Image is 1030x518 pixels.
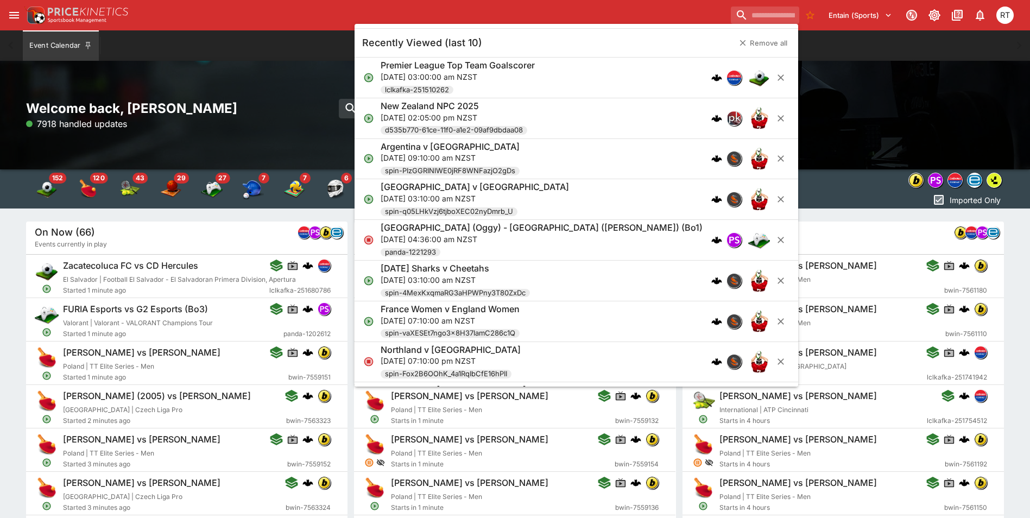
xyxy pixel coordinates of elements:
[302,260,313,271] img: logo-cerberus.svg
[959,390,970,401] img: logo-cerberus.svg
[381,222,703,233] h6: [GEOGRAPHIC_DATA] (Oggy) - [GEOGRAPHIC_DATA] ([PERSON_NAME]) (Bo1)
[927,415,987,426] span: lclkafka-251754512
[298,226,311,239] div: lclkafka
[711,235,722,245] div: cerberus
[959,347,970,358] div: cerberus
[727,314,741,329] img: sportingsolutions.jpeg
[925,5,944,25] button: Toggle light/dark mode
[63,285,269,296] span: Started 1 minute ago
[954,226,967,239] div: bwin
[363,389,387,413] img: table_tennis.png
[719,492,811,501] span: Poland | TT Elite Series - Men
[693,458,703,468] svg: Suspended
[363,72,374,83] svg: Open
[987,173,1001,187] img: lsports.jpeg
[381,193,569,204] p: [DATE] 03:10:00 am NZST
[302,390,313,401] div: cerberus
[35,302,59,326] img: esports.png
[318,346,330,358] img: bwin.png
[748,311,770,332] img: rugby_union.png
[381,288,530,299] span: spin-4MexKxqmaRG3aHPWPny3T80ZxDc
[201,178,223,200] img: esports
[947,173,963,188] div: lclkafka
[391,459,615,470] span: Starts in 1 minute
[287,459,331,470] span: bwin-7559152
[959,260,970,271] img: logo-cerberus.svg
[719,347,877,358] h6: [PERSON_NAME] vs [PERSON_NAME]
[391,492,482,501] span: Poland | TT Elite Series - Men
[908,173,924,188] div: bwin
[965,226,978,239] div: lclkafka
[719,319,811,327] span: Poland | TT Elite Series - Men
[48,8,128,16] img: PriceKinetics
[363,356,374,367] svg: Closed
[363,194,374,205] svg: Open
[302,477,313,488] div: cerberus
[320,226,332,238] img: bwin.png
[748,148,770,169] img: rugby_union.png
[318,259,331,272] div: lclkafka
[711,72,722,83] img: logo-cerberus.svg
[42,501,52,511] svg: Open
[318,476,331,489] div: bwin
[381,247,440,258] span: panda-1221293
[381,152,520,163] p: [DATE] 09:10:00 am NZST
[42,284,52,294] svg: Open
[719,459,945,470] span: Starts in 4 hours
[967,173,982,188] div: betradar
[947,5,967,25] button: Documentation
[318,389,331,402] div: bwin
[630,434,641,445] div: cerberus
[974,302,987,315] div: bwin
[975,390,987,402] img: lclkafka.png
[35,476,59,500] img: table_tennis.png
[822,7,899,24] button: Select Tenant
[711,113,722,124] img: logo-cerberus.svg
[719,285,944,296] span: Starts in 4 hours
[258,173,269,184] span: 7
[726,232,742,248] div: pandascore
[26,117,127,130] p: 7918 handled updates
[974,389,987,402] div: lclkafka
[63,459,287,470] span: Started 3 minutes ago
[959,477,970,488] div: cerberus
[711,153,722,164] div: cerberus
[726,354,742,369] div: sportingsolutions
[302,390,313,401] img: logo-cerberus.svg
[288,372,331,383] span: bwin-7559151
[948,173,962,187] img: lclkafka.png
[325,178,346,200] img: motor_racing
[704,458,713,467] svg: Hidden
[286,502,331,513] span: bwin-7563324
[309,226,321,238] img: pandascore.png
[719,415,927,426] span: Starts in 4 hours
[975,260,987,271] img: bwin.png
[160,178,181,200] div: Basketball
[35,389,59,413] img: table_tennis.png
[63,362,154,370] span: Poland | TT Elite Series - Men
[42,458,52,468] svg: Open
[63,502,286,513] span: Started 3 minutes ago
[906,169,1004,191] div: Event type filters
[955,226,966,238] img: bwin.png
[63,329,283,339] span: Started 1 minute ago
[698,501,708,511] svg: Open
[727,274,741,288] img: sportingsolutions.jpeg
[26,169,563,209] div: Event type filters
[63,492,182,501] span: [GEOGRAPHIC_DATA] | Czech Liga Pro
[748,270,770,292] img: rugby_union.png
[965,226,977,238] img: lclkafka.png
[318,433,331,446] div: bwin
[63,477,220,489] h6: [PERSON_NAME] vs [PERSON_NAME]
[748,108,770,129] img: rugby_union.png
[4,5,24,25] button: open drawer
[974,259,987,272] div: bwin
[646,390,658,402] img: bwin.png
[174,173,189,184] span: 29
[959,304,970,314] img: logo-cerberus.svg
[950,194,1001,206] p: Imported Only
[341,173,352,184] span: 6
[719,390,877,402] h6: [PERSON_NAME] vs [PERSON_NAME]
[987,173,1002,188] div: lsports
[630,390,641,401] img: logo-cerberus.svg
